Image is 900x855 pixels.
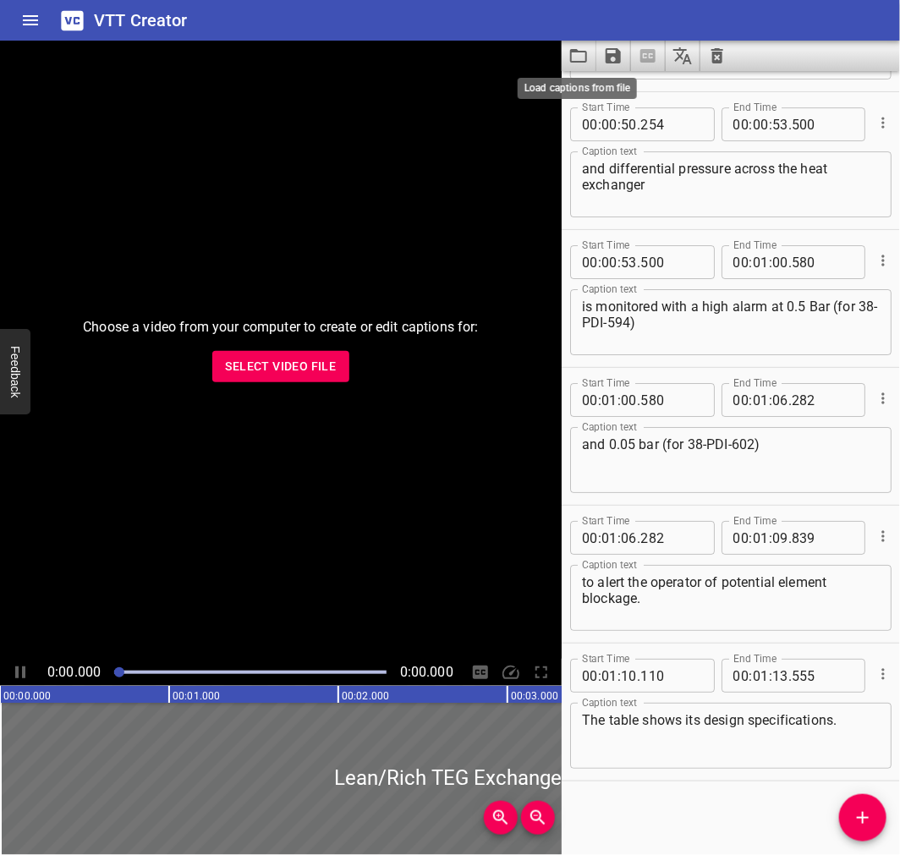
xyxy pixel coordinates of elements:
input: 839 [792,521,853,555]
span: : [617,659,621,693]
span: . [637,521,640,555]
div: Cue Options [872,376,892,420]
input: 53 [772,107,788,141]
text: 00:00.000 [3,690,51,702]
textarea: The table shows its design specifications. [582,712,880,760]
input: 555 [792,659,853,693]
input: 00 [772,245,788,279]
input: 00 [621,383,637,417]
input: 110 [640,659,702,693]
span: : [769,107,772,141]
div: Play progress [114,671,387,674]
span: . [637,245,640,279]
input: 500 [792,107,853,141]
textarea: to alert the operator of potential element blockage. [582,574,880,622]
button: Translate captions [666,41,700,71]
input: 06 [772,383,788,417]
div: Cue Options [872,101,892,145]
input: 00 [733,659,749,693]
input: 01 [753,245,769,279]
span: . [788,521,792,555]
span: : [598,659,601,693]
div: Cue Options [872,652,892,696]
input: 580 [640,383,702,417]
span: : [749,521,753,555]
div: Cue Options [872,514,892,558]
span: . [637,107,640,141]
button: Cue Options [872,249,894,271]
span: Select Video File [226,356,337,377]
div: Toggle Full Screen [528,659,555,686]
input: 13 [772,659,788,693]
input: 01 [601,659,617,693]
input: 00 [733,107,749,141]
span: : [769,383,772,417]
input: 00 [601,107,617,141]
input: 00 [601,245,617,279]
textarea: and differential pressure across the heat exchanger [582,161,880,209]
span: : [617,107,621,141]
input: 00 [582,245,598,279]
span: Current Time [47,664,101,680]
text: 00:01.000 [173,690,220,702]
input: 00 [753,107,769,141]
text: 00:02.000 [342,690,389,702]
span: . [637,659,640,693]
div: Hide/Show Captions [467,659,494,686]
input: 01 [753,521,769,555]
span: : [769,245,772,279]
input: 282 [792,383,853,417]
input: 01 [753,383,769,417]
button: Select Video File [212,351,350,382]
button: Add Cue [839,794,886,841]
input: 50 [621,107,637,141]
span: : [598,107,601,141]
input: 09 [772,521,788,555]
input: 500 [640,245,702,279]
button: Clear captions [700,41,734,71]
button: Zoom In [484,801,518,835]
button: Zoom Out [521,801,555,835]
button: Cue Options [872,112,894,134]
span: : [598,245,601,279]
input: 01 [601,521,617,555]
button: Cue Options [872,663,894,685]
input: 06 [621,521,637,555]
input: 10 [621,659,637,693]
input: 00 [733,245,749,279]
span: : [617,383,621,417]
span: : [617,521,621,555]
input: 00 [582,383,598,417]
input: 00 [582,521,598,555]
input: 580 [792,245,853,279]
button: Load captions from file [562,41,596,71]
input: 00 [582,659,598,693]
span: : [617,245,621,279]
span: : [749,107,753,141]
span: Video Duration [400,664,453,680]
span: : [769,659,772,693]
input: 00 [582,107,598,141]
span: : [598,383,601,417]
span: . [637,383,640,417]
text: 00:03.000 [511,690,558,702]
input: 00 [733,521,749,555]
span: : [749,245,753,279]
h6: VTT Creator [94,7,188,34]
button: Cue Options [872,525,894,547]
button: Save captions to file [596,41,631,71]
input: 00 [733,383,749,417]
div: Playback Speed [497,659,524,686]
input: 53 [621,245,637,279]
span: . [788,245,792,279]
span: : [769,521,772,555]
span: : [749,659,753,693]
span: : [598,521,601,555]
button: Cue Options [872,387,894,409]
textarea: is monitored with a high alarm at 0.5 Bar (for 38-PDI-594) [582,299,880,347]
svg: Translate captions [672,46,693,66]
span: : [749,383,753,417]
span: . [788,383,792,417]
span: . [788,107,792,141]
textarea: and 0.05 bar (for 38-PDI-602) [582,436,880,485]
